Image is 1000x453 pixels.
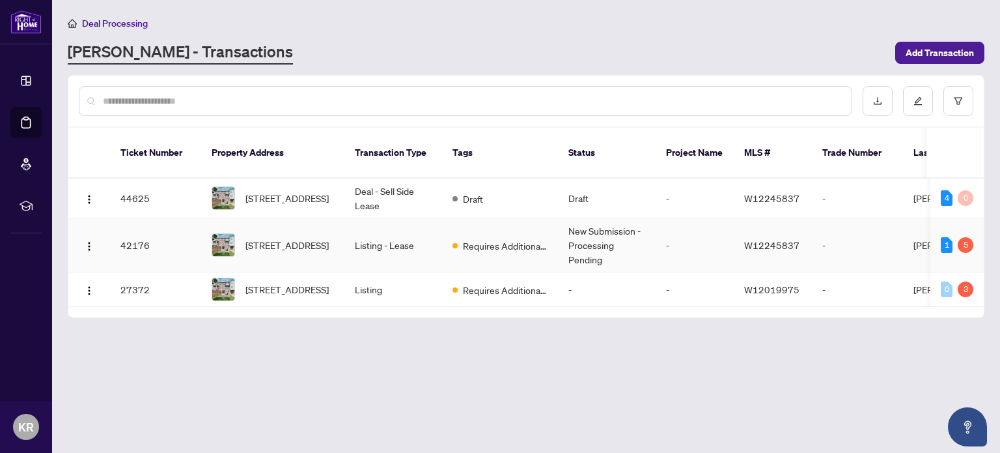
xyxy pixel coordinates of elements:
[79,235,100,256] button: Logo
[812,218,903,272] td: -
[463,192,483,206] span: Draft
[948,407,987,446] button: Open asap
[212,234,234,256] img: thumbnail-img
[656,128,734,179] th: Project Name
[344,272,442,307] td: Listing
[463,239,548,253] span: Requires Additional Docs
[656,179,734,218] td: -
[84,241,94,252] img: Logo
[958,282,973,297] div: 3
[245,282,329,297] span: [STREET_ADDRESS]
[958,190,973,206] div: 0
[110,179,201,218] td: 44625
[558,272,656,307] td: -
[941,282,952,297] div: 0
[344,179,442,218] td: Deal - Sell Side Lease
[10,10,42,34] img: logo
[344,128,442,179] th: Transaction Type
[812,128,903,179] th: Trade Number
[744,192,799,204] span: W12245837
[558,128,656,179] th: Status
[110,128,201,179] th: Ticket Number
[442,128,558,179] th: Tags
[84,194,94,205] img: Logo
[734,128,812,179] th: MLS #
[79,188,100,209] button: Logo
[656,218,734,272] td: -
[245,191,329,205] span: [STREET_ADDRESS]
[212,187,234,209] img: thumbnail-img
[873,96,882,106] span: download
[744,284,799,295] span: W12019975
[110,218,201,272] td: 42176
[68,19,77,28] span: home
[84,285,94,296] img: Logo
[895,42,984,64] button: Add Transaction
[558,218,656,272] td: New Submission - Processing Pending
[812,179,903,218] td: -
[941,237,952,253] div: 1
[79,279,100,300] button: Logo
[941,190,952,206] div: 4
[812,272,903,307] td: -
[913,96,923,106] span: edit
[656,272,734,307] td: -
[110,272,201,307] td: 27372
[943,86,973,116] button: filter
[958,237,973,253] div: 5
[212,278,234,300] img: thumbnail-img
[863,86,893,116] button: download
[82,18,148,29] span: Deal Processing
[463,283,548,297] span: Requires Additional Docs
[744,239,799,251] span: W12245837
[558,179,656,218] td: Draft
[18,418,34,436] span: KR
[906,42,974,63] span: Add Transaction
[68,41,293,65] a: [PERSON_NAME] - Transactions
[903,86,933,116] button: edit
[201,128,344,179] th: Property Address
[245,238,329,252] span: [STREET_ADDRESS]
[344,218,442,272] td: Listing - Lease
[954,96,963,106] span: filter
